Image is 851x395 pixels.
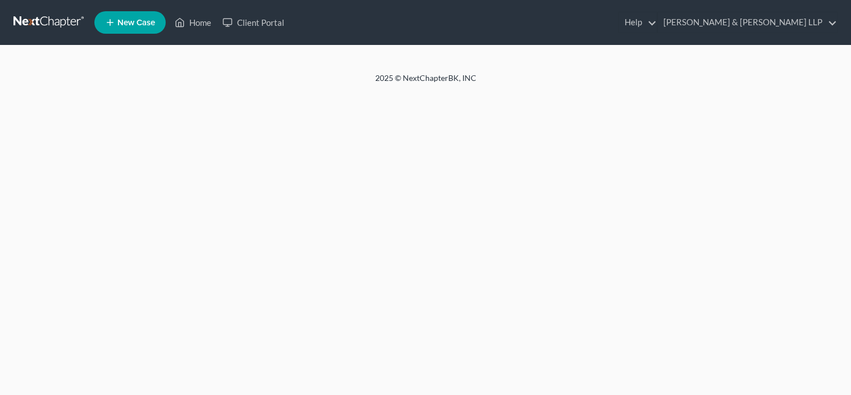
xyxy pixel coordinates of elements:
[658,12,837,33] a: [PERSON_NAME] & [PERSON_NAME] LLP
[169,12,217,33] a: Home
[94,11,166,34] new-legal-case-button: New Case
[217,12,290,33] a: Client Portal
[619,12,657,33] a: Help
[106,72,746,93] div: 2025 © NextChapterBK, INC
